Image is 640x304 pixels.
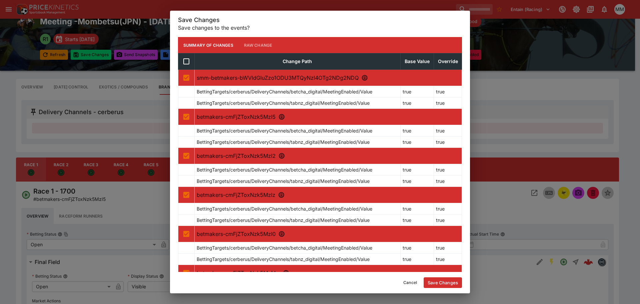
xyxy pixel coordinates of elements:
h5: Save Changes [178,16,462,24]
p: BettingTargets/cerberus/DeliveryChannels/tabnz_digital/MeetingEnabled/Value [197,138,370,145]
svg: R3 - Race 3 - 1000 [278,192,285,198]
svg: R1 - Race 1 - 1700 [278,113,285,120]
p: Save changes to the events? [178,24,462,32]
td: true [400,242,434,254]
td: true [400,254,434,265]
p: BettingTargets/cerberus/DeliveryChannels/tabnz_digital/MeetingEnabled/Value [197,256,370,263]
button: Raw Change [239,37,278,53]
p: BettingTargets/cerberus/DeliveryChannels/tabnz_digital/MeetingEnabled/Value [197,178,370,185]
th: Change Path [195,53,401,70]
td: true [434,215,462,226]
p: BettingTargets/cerberus/DeliveryChannels/betcha_digital/MeetingEnabled/Value [197,166,372,173]
td: true [434,97,462,109]
p: BettingTargets/cerberus/DeliveryChannels/tabnz_digital/MeetingEnabled/Value [197,217,370,224]
td: true [434,176,462,187]
svg: Rnull - SMM Mombetsu (25/09/25) [361,74,368,81]
td: true [400,215,434,226]
td: true [400,164,434,176]
p: betmakers-cmFjZToxNzk5MzMw [197,269,460,277]
p: BettingTargets/cerberus/DeliveryChannels/betcha_digital/MeetingEnabled/Value [197,205,372,212]
td: true [434,136,462,148]
p: BettingTargets/cerberus/DeliveryChannels/betcha_digital/MeetingEnabled/Value [197,127,372,134]
p: BettingTargets/cerberus/DeliveryChannels/betcha_digital/MeetingEnabled/Value [197,88,372,95]
svg: R4 - Race 4 - 1200 [278,231,285,237]
td: true [400,203,434,215]
button: Cancel [399,277,421,288]
td: true [434,254,462,265]
td: true [400,125,434,136]
td: true [434,125,462,136]
td: true [400,136,434,148]
td: true [400,86,434,97]
td: true [434,203,462,215]
svg: R5 - Race 5 - 1200 [283,270,289,276]
button: Save Changes [424,277,462,288]
svg: R2 - Race 2 - 1000 [278,153,285,159]
p: betmakers-cmFjZToxNzk5MzIz [197,191,460,199]
th: Override [434,53,462,70]
button: Summary of Changes [178,37,239,53]
td: true [434,242,462,254]
p: betmakers-cmFjZToxNzk5MzI0 [197,230,460,238]
td: true [434,164,462,176]
p: betmakers-cmFjZToxNzk5MzI2 [197,152,460,160]
p: BettingTargets/cerberus/DeliveryChannels/tabnz_digital/MeetingEnabled/Value [197,99,370,106]
td: true [434,86,462,97]
p: BettingTargets/cerberus/DeliveryChannels/betcha_digital/MeetingEnabled/Value [197,244,372,251]
th: Base Value [400,53,434,70]
p: betmakers-cmFjZToxNzk5MzI5 [197,113,460,121]
p: smm-betmakers-bWVldGluZzo1ODU3MTQyNzI4OTg2NDg2NDQ [197,74,460,82]
td: true [400,176,434,187]
td: true [400,97,434,109]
